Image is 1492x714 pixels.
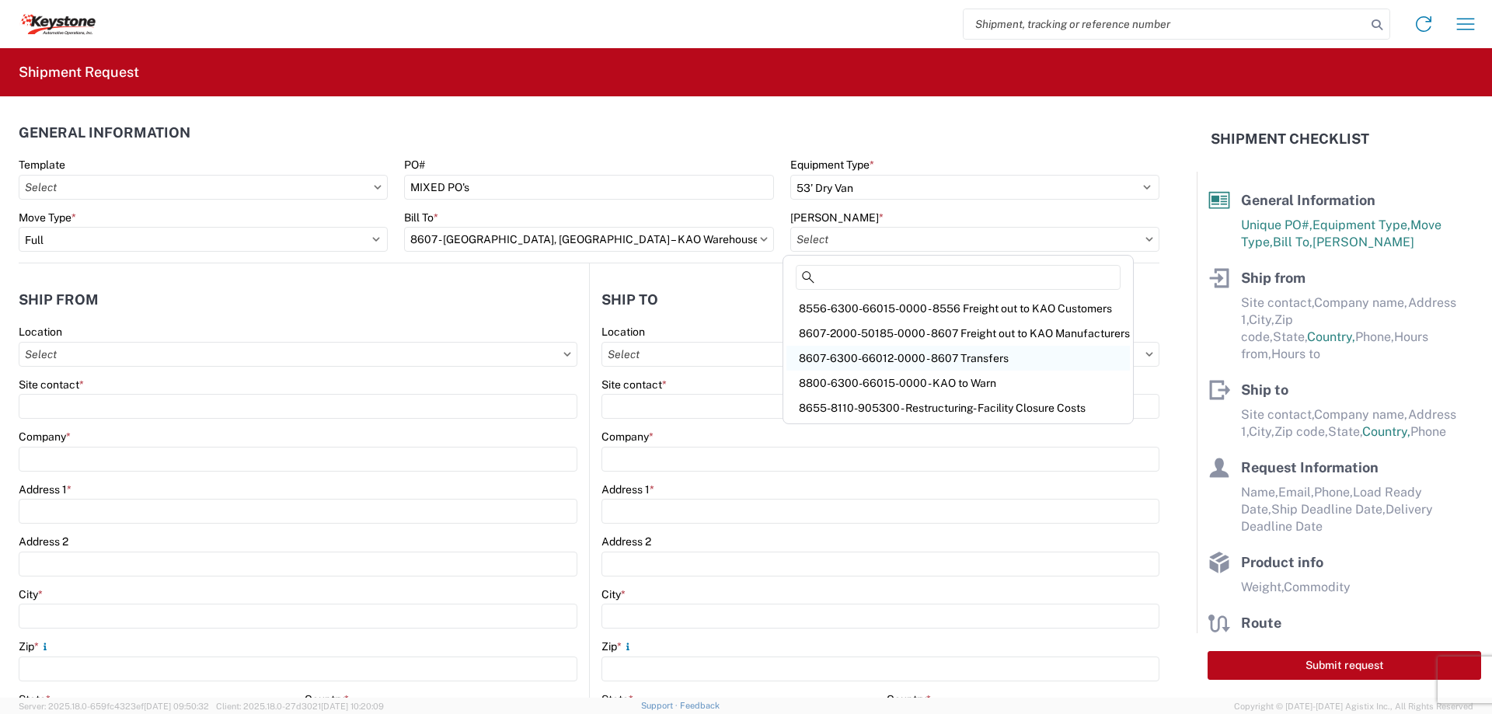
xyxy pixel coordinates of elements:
[19,692,51,706] label: State
[1249,312,1274,327] span: City,
[601,325,645,339] label: Location
[1312,218,1410,232] span: Equipment Type,
[1241,192,1375,208] span: General Information
[19,325,62,339] label: Location
[1314,485,1353,500] span: Phone,
[404,158,425,172] label: PO#
[641,701,680,710] a: Support
[1241,459,1379,475] span: Request Information
[19,702,209,711] span: Server: 2025.18.0-659fc4323ef
[1328,424,1362,439] span: State,
[601,378,667,392] label: Site contact
[19,63,139,82] h2: Shipment Request
[1355,329,1394,344] span: Phone,
[1241,270,1305,286] span: Ship from
[1241,218,1312,232] span: Unique PO#,
[790,211,884,225] label: [PERSON_NAME]
[1284,580,1351,594] span: Commodity
[790,227,1159,252] input: Select
[1249,424,1274,439] span: City,
[1241,580,1284,594] span: Weight,
[1241,381,1288,398] span: Ship to
[19,482,71,496] label: Address 1
[1274,424,1328,439] span: Zip code,
[1271,347,1320,361] span: Hours to
[216,702,384,711] span: Client: 2025.18.0-27d3021
[1278,485,1314,500] span: Email,
[601,292,658,308] h2: Ship to
[601,692,633,706] label: State
[1314,407,1408,422] span: Company name,
[1241,554,1323,570] span: Product info
[601,342,1159,367] input: Select
[305,692,349,706] label: Country
[1410,424,1446,439] span: Phone
[786,395,1130,420] div: 8655-8110-905300 - Restructuring- Facility Closure Costs
[1234,699,1473,713] span: Copyright © [DATE]-[DATE] Agistix Inc., All Rights Reserved
[1312,235,1414,249] span: [PERSON_NAME]
[1241,615,1281,631] span: Route
[144,702,209,711] span: [DATE] 09:50:32
[1211,130,1369,148] h2: Shipment Checklist
[786,296,1130,321] div: 8556-6300-66015-0000 - 8556 Freight out to KAO Customers
[19,211,76,225] label: Move Type
[1208,651,1481,680] button: Submit request
[601,482,654,496] label: Address 1
[1271,502,1386,517] span: Ship Deadline Date,
[404,211,438,225] label: Bill To
[1273,329,1307,344] span: State,
[321,702,384,711] span: [DATE] 10:20:09
[786,321,1130,346] div: 8607-2000-50185-0000 - 8607 Freight out to KAO Manufacturers
[404,227,773,252] input: Select
[786,346,1130,371] div: 8607-6300-66012-0000 - 8607 Transfers
[601,639,634,653] label: Zip
[19,430,71,444] label: Company
[19,175,388,200] input: Select
[19,158,65,172] label: Template
[680,701,720,710] a: Feedback
[1273,235,1312,249] span: Bill To,
[19,125,190,141] h2: General Information
[19,587,43,601] label: City
[19,535,68,549] label: Address 2
[19,378,84,392] label: Site contact
[601,587,626,601] label: City
[887,692,931,706] label: Country
[964,9,1366,39] input: Shipment, tracking or reference number
[19,292,99,308] h2: Ship from
[786,371,1130,395] div: 8800-6300-66015-0000 - KAO to Warn
[19,639,51,653] label: Zip
[1314,295,1408,310] span: Company name,
[790,158,874,172] label: Equipment Type
[1241,407,1314,422] span: Site contact,
[1362,424,1410,439] span: Country,
[601,535,651,549] label: Address 2
[601,430,654,444] label: Company
[19,342,577,367] input: Select
[1307,329,1355,344] span: Country,
[1241,295,1314,310] span: Site contact,
[1241,485,1278,500] span: Name,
